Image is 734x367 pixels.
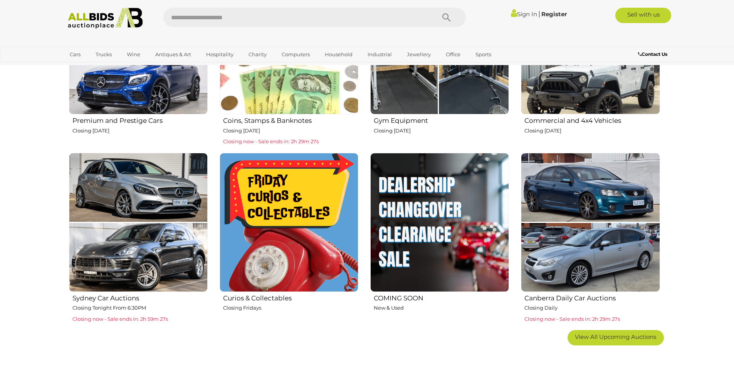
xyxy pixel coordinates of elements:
a: Jewellery [402,48,436,61]
a: Sign In [511,10,537,18]
a: View All Upcoming Auctions [568,330,664,345]
h2: Curios & Collectables [223,293,358,302]
a: Charity [244,48,272,61]
span: Closing now - Sale ends in: 2h 29m 27s [524,316,620,322]
p: Closing [DATE] [524,126,660,135]
h2: COMING SOON [374,293,509,302]
p: Closing [DATE] [374,126,509,135]
a: Wine [122,48,145,61]
img: COMING SOON [370,153,509,292]
h2: Commercial and 4x4 Vehicles [524,115,660,124]
a: Sydney Car Auctions Closing Tonight From 6:30PM Closing now - Sale ends in: 2h 59m 27s [69,152,208,324]
p: Closing Tonight From 6:30PM [72,303,208,312]
p: Closing [DATE] [223,126,358,135]
span: | [538,10,540,18]
img: Allbids.com.au [64,8,147,29]
a: Sell with us [615,8,671,23]
span: Closing now - Sale ends in: 2h 29m 27s [223,138,319,144]
a: Trucks [91,48,117,61]
a: Canberra Daily Car Auctions Closing Daily Closing now - Sale ends in: 2h 29m 27s [521,152,660,324]
img: Curios & Collectables [220,153,358,292]
a: Antiques & Art [150,48,196,61]
p: New & Used [374,303,509,312]
b: Contact Us [638,51,667,57]
a: Contact Us [638,50,669,59]
a: Industrial [363,48,397,61]
span: View All Upcoming Auctions [575,333,656,340]
span: Closing now - Sale ends in: 2h 59m 27s [72,316,168,322]
button: Search [427,8,466,27]
a: Computers [277,48,315,61]
a: Cars [65,48,86,61]
a: Sports [470,48,496,61]
h2: Gym Equipment [374,115,509,124]
p: Closing Daily [524,303,660,312]
h2: Coins, Stamps & Banknotes [223,115,358,124]
img: Canberra Daily Car Auctions [521,153,660,292]
h2: Premium and Prestige Cars [72,115,208,124]
a: [GEOGRAPHIC_DATA] [65,61,129,74]
a: Register [541,10,567,18]
a: Curios & Collectables Closing Fridays [219,152,358,324]
h2: Canberra Daily Car Auctions [524,293,660,302]
p: Closing Fridays [223,303,358,312]
img: Sydney Car Auctions [69,153,208,292]
h2: Sydney Car Auctions [72,293,208,302]
a: Office [441,48,465,61]
a: Hospitality [201,48,239,61]
a: Household [320,48,358,61]
p: Closing [DATE] [72,126,208,135]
